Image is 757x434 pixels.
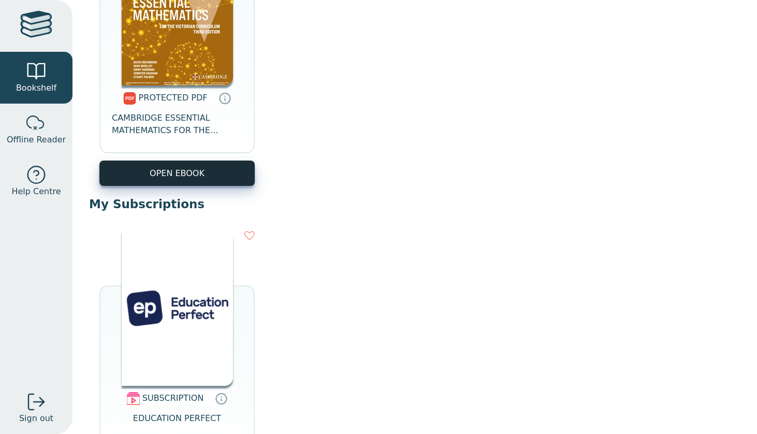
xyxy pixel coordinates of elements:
img: 72d1a00a-2440-4d08-b23c-fe2119b8f9a7.png [122,230,233,386]
p: My Subscriptions [89,196,740,212]
img: subscription.svg [127,392,140,405]
a: Protected PDFs cannot be printed, copied or shared. They can be accessed online through Education... [219,92,231,104]
span: Offline Reader [7,134,66,146]
a: Digital subscriptions can include coursework, exercises and interactive content. Subscriptions ar... [215,393,227,405]
span: SUBSCRIPTION [142,393,203,403]
span: PROTECTED PDF [139,93,208,103]
a: OPEN EBOOK [99,161,255,186]
span: Sign out [19,412,53,425]
img: pdf.svg [123,92,136,105]
span: Bookshelf [16,82,56,94]
span: CAMBRIDGE ESSENTIAL MATHEMATICS FOR THE VICTORIAN CURRICULUM YEAR 9 3E [112,112,242,137]
span: Help Centre [11,185,61,198]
